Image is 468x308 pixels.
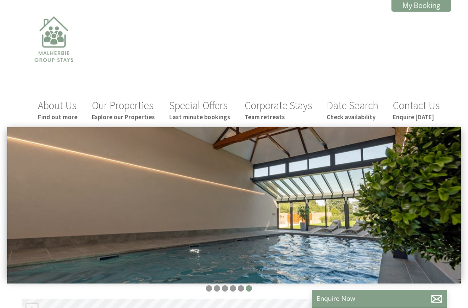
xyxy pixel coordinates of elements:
[92,99,155,121] a: Our PropertiesExplore our Properties
[169,99,230,121] a: Special OffersLast minute bookings
[327,99,378,121] a: Date SearchCheck availability
[92,113,155,121] small: Explore our Properties
[169,113,230,121] small: Last minute bookings
[393,99,440,121] a: Contact UsEnquire [DATE]
[316,294,443,303] p: Enquire Now
[327,113,378,121] small: Check availability
[12,11,96,95] img: Malherbie Group Stays
[245,113,312,121] small: Team retreats
[38,113,77,121] small: Find out more
[245,99,312,121] a: Corporate StaysTeam retreats
[38,99,77,121] a: About UsFind out more
[393,113,440,121] small: Enquire [DATE]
